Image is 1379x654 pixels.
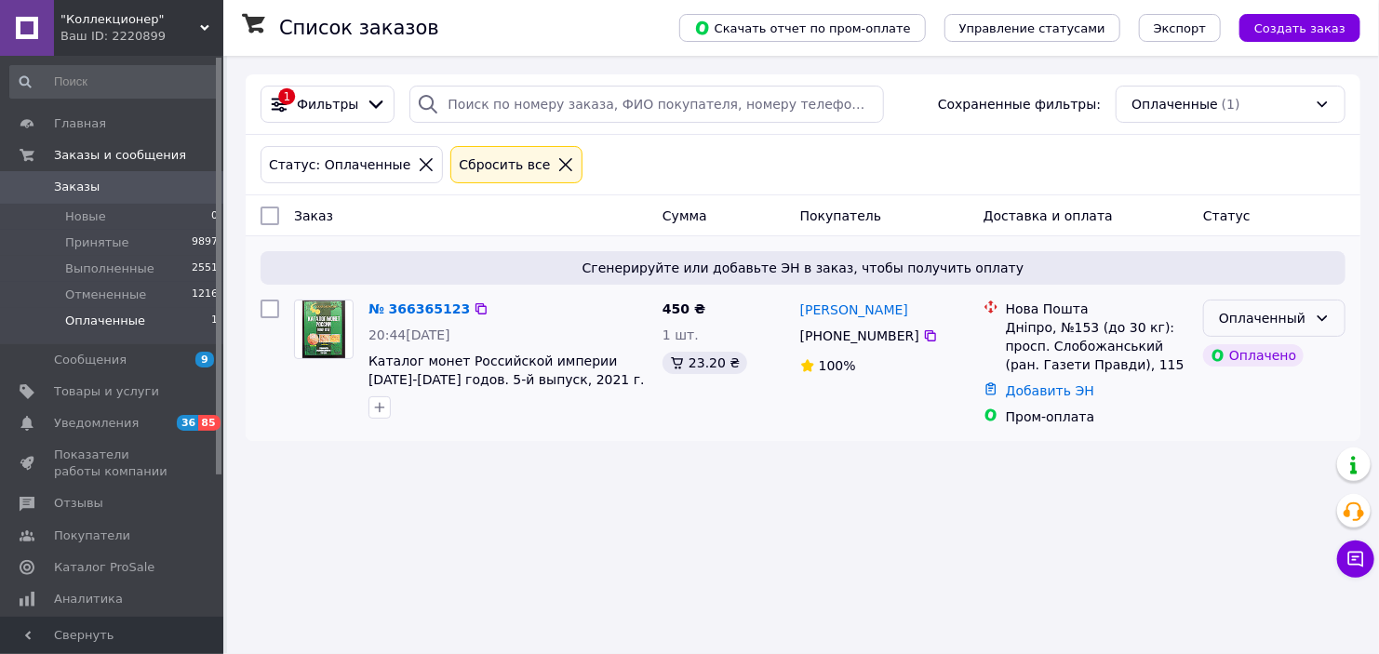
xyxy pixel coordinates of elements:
[1006,407,1188,426] div: Пром-оплата
[294,208,333,223] span: Заказ
[54,147,186,164] span: Заказы и сообщения
[265,154,414,175] div: Статус: Оплаченные
[65,208,106,225] span: Новые
[54,559,154,576] span: Каталог ProSale
[984,208,1113,223] span: Доставка и оплата
[1337,541,1374,578] button: Чат с покупателем
[944,14,1120,42] button: Управление статусами
[368,327,450,342] span: 20:44[DATE]
[211,313,218,329] span: 1
[54,352,127,368] span: Сообщения
[192,260,218,277] span: 2551
[211,208,218,225] span: 0
[1131,95,1218,113] span: Оплаченные
[409,86,883,123] input: Поиск по номеру заказа, ФИО покупателя, номеру телефона, Email, номеру накладной
[1254,21,1346,35] span: Создать заказ
[65,260,154,277] span: Выполненные
[368,354,645,387] a: Каталог монет Российской империи [DATE]-[DATE] годов. 5-й выпуск, 2021 г.
[54,383,159,400] span: Товары и услуги
[1154,21,1206,35] span: Экспорт
[663,352,747,374] div: 23.20 ₴
[65,234,129,251] span: Принятые
[1006,318,1188,374] div: Дніпро, №153 (до 30 кг): просп. Слобожанський (ран. Газети Правди), 115
[368,301,470,316] a: № 366365123
[1203,344,1304,367] div: Оплачено
[54,179,100,195] span: Заказы
[663,208,707,223] span: Сумма
[663,301,705,316] span: 450 ₴
[294,300,354,359] a: Фото товару
[54,415,139,432] span: Уведомления
[800,300,908,319] a: [PERSON_NAME]
[54,495,103,512] span: Отзывы
[195,352,214,367] span: 9
[65,313,145,329] span: Оплаченные
[9,65,220,99] input: Поиск
[54,527,130,544] span: Покупатели
[1219,308,1307,328] div: Оплаченный
[60,28,223,45] div: Ваш ID: 2220899
[959,21,1105,35] span: Управление статусами
[455,154,554,175] div: Сбросить все
[177,415,198,431] span: 36
[1139,14,1221,42] button: Экспорт
[679,14,926,42] button: Скачать отчет по пром-оплате
[268,259,1338,277] span: Сгенерируйте или добавьте ЭН в заказ, чтобы получить оплату
[663,327,699,342] span: 1 шт.
[1239,14,1360,42] button: Создать заказ
[1222,97,1240,112] span: (1)
[54,447,172,480] span: Показатели работы компании
[800,328,919,343] span: [PHONE_NUMBER]
[54,115,106,132] span: Главная
[192,234,218,251] span: 9897
[192,287,218,303] span: 1216
[297,95,358,113] span: Фильтры
[60,11,200,28] span: "Коллекционер"
[694,20,911,36] span: Скачать отчет по пром-оплате
[800,208,882,223] span: Покупатель
[1221,20,1360,34] a: Создать заказ
[1006,300,1188,318] div: Нова Пошта
[302,300,346,358] img: Фото товару
[65,287,146,303] span: Отмененные
[938,95,1101,113] span: Сохраненные фильтры:
[1006,383,1094,398] a: Добавить ЭН
[54,591,123,607] span: Аналитика
[279,17,439,39] h1: Список заказов
[198,415,220,431] span: 85
[1203,208,1251,223] span: Статус
[819,358,856,373] span: 100%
